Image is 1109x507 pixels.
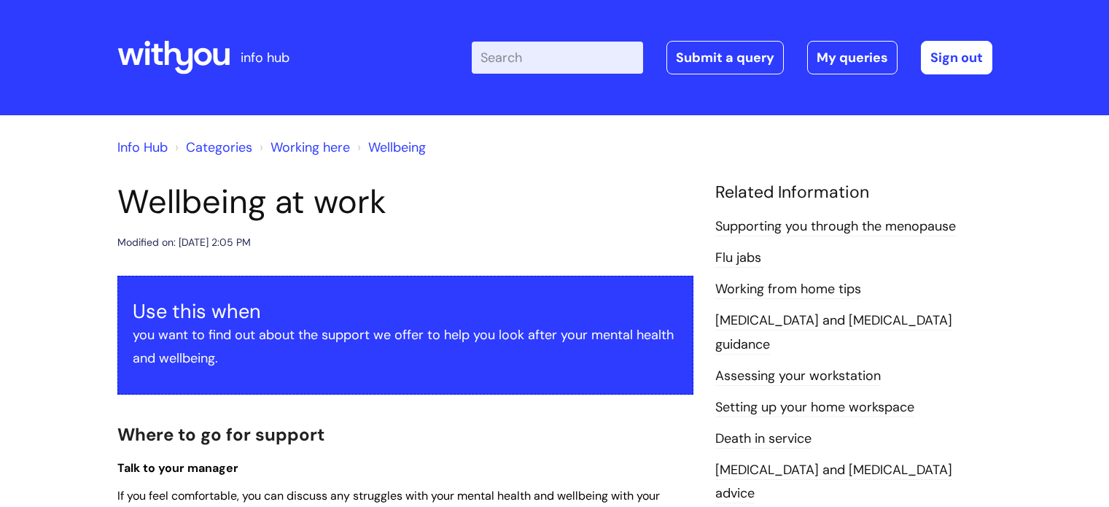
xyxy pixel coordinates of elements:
li: Working here [256,136,350,159]
a: Supporting you through the menopause [715,217,956,236]
a: [MEDICAL_DATA] and [MEDICAL_DATA] guidance [715,311,952,354]
li: Wellbeing [354,136,426,159]
a: Working here [271,139,350,156]
div: | - [472,41,992,74]
input: Search [472,42,643,74]
span: Where to go for support [117,423,324,446]
a: Working from home tips [715,280,861,299]
a: Assessing your workstation [715,367,881,386]
a: Death in service [715,430,812,449]
a: Info Hub [117,139,168,156]
p: info hub [241,46,289,69]
a: My queries [807,41,898,74]
p: you want to find out about the support we offer to help you look after your mental health and wel... [133,323,678,371]
a: Categories [186,139,252,156]
a: Wellbeing [368,139,426,156]
h4: Related Information [715,182,992,203]
a: Submit a query [666,41,784,74]
a: [MEDICAL_DATA] and [MEDICAL_DATA] advice [715,461,952,503]
a: Setting up your home workspace [715,398,914,417]
a: Flu jabs [715,249,761,268]
div: Modified on: [DATE] 2:05 PM [117,233,251,252]
h3: Use this when [133,300,678,323]
a: Sign out [921,41,992,74]
span: Talk to your manager [117,460,238,476]
h1: Wellbeing at work [117,182,693,222]
li: Solution home [171,136,252,159]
